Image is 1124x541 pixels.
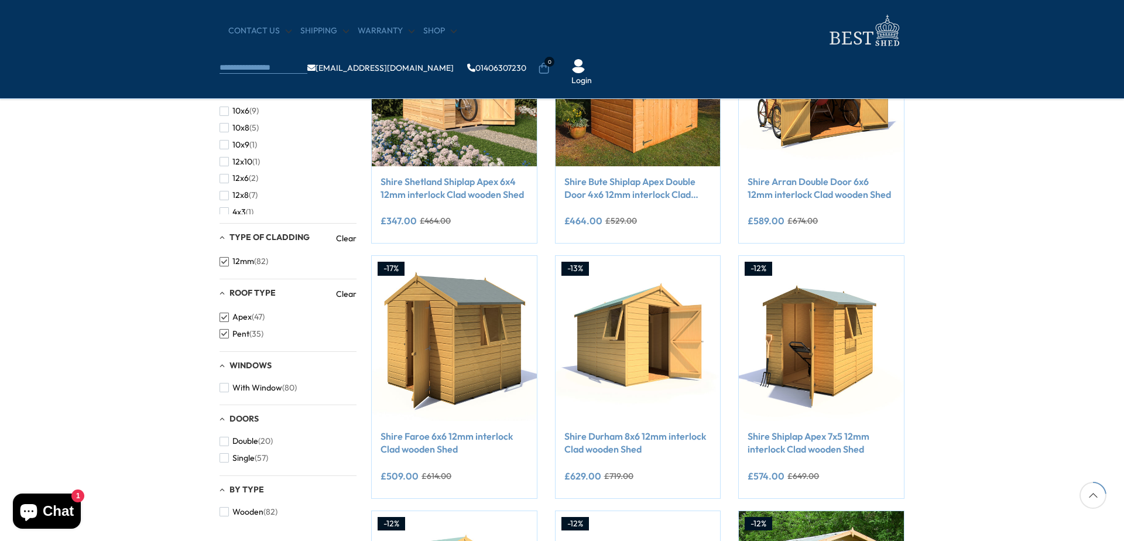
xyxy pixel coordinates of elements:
[229,484,264,495] span: By Type
[232,140,249,150] span: 10x9
[263,507,277,517] span: (82)
[220,204,253,221] button: 4x3
[249,190,258,200] span: (7)
[249,329,263,339] span: (35)
[823,12,904,50] img: logo
[232,329,249,339] span: Pent
[255,453,268,463] span: (57)
[232,157,252,167] span: 12x10
[748,471,784,481] ins: £574.00
[358,25,414,37] a: Warranty
[787,217,818,225] del: £674.00
[564,471,601,481] ins: £629.00
[228,25,292,37] a: CONTACT US
[381,175,528,201] a: Shire Shetland Shiplap Apex 6x4 12mm interlock Clad wooden Shed
[229,232,310,242] span: Type of Cladding
[336,232,357,244] a: Clear
[229,287,276,298] span: Roof Type
[421,472,451,480] del: £614.00
[564,430,712,456] a: Shire Durham 8x6 12mm interlock Clad wooden Shed
[220,253,268,270] button: 12mm
[9,494,84,532] inbox-online-store-chat: Shopify online store chat
[232,256,254,266] span: 12mm
[258,436,273,446] span: (20)
[232,123,249,133] span: 10x8
[232,106,249,116] span: 10x6
[381,430,528,456] a: Shire Faroe 6x6 12mm interlock Clad wooden Shed
[220,136,257,153] button: 10x9
[220,102,259,119] button: 10x6
[378,517,405,531] div: -12%
[232,190,249,200] span: 12x8
[307,64,454,72] a: [EMAIL_ADDRESS][DOMAIN_NAME]
[748,175,895,201] a: Shire Arran Double Door 6x6 12mm interlock Clad wooden Shed
[220,119,259,136] button: 10x8
[232,453,255,463] span: Single
[420,217,451,225] del: £464.00
[381,216,417,225] ins: £347.00
[249,106,259,116] span: (9)
[467,64,526,72] a: 01406307230
[605,217,637,225] del: £529.00
[232,207,246,217] span: 4x3
[787,472,819,480] del: £649.00
[252,157,260,167] span: (1)
[604,472,633,480] del: £719.00
[232,312,252,322] span: Apex
[229,360,272,371] span: Windows
[561,517,589,531] div: -12%
[249,173,258,183] span: (2)
[564,216,602,225] ins: £464.00
[571,59,585,73] img: User Icon
[561,262,589,276] div: -13%
[378,262,405,276] div: -17%
[220,504,277,521] button: Wooden
[220,153,260,170] button: 12x10
[229,413,259,424] span: Doors
[220,379,297,396] button: With Window
[220,170,258,187] button: 12x6
[232,507,263,517] span: Wooden
[220,433,273,450] button: Double
[745,262,772,276] div: -12%
[748,216,784,225] ins: £589.00
[748,430,895,456] a: Shire Shiplap Apex 7x5 12mm interlock Clad wooden Shed
[249,140,257,150] span: (1)
[232,436,258,446] span: Double
[538,63,550,74] a: 0
[252,312,265,322] span: (47)
[564,175,712,201] a: Shire Bute Shiplap Apex Double Door 4x6 12mm interlock Clad wooden Shed
[232,383,282,393] span: With Window
[220,450,268,467] button: Single
[246,207,253,217] span: (1)
[220,187,258,204] button: 12x8
[232,173,249,183] span: 12x6
[745,517,772,531] div: -12%
[220,326,263,343] button: Pent
[300,25,349,37] a: Shipping
[254,256,268,266] span: (82)
[381,471,419,481] ins: £509.00
[571,75,592,87] a: Login
[249,123,259,133] span: (5)
[544,57,554,67] span: 0
[282,383,297,393] span: (80)
[423,25,457,37] a: Shop
[220,309,265,326] button: Apex
[336,288,357,300] a: Clear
